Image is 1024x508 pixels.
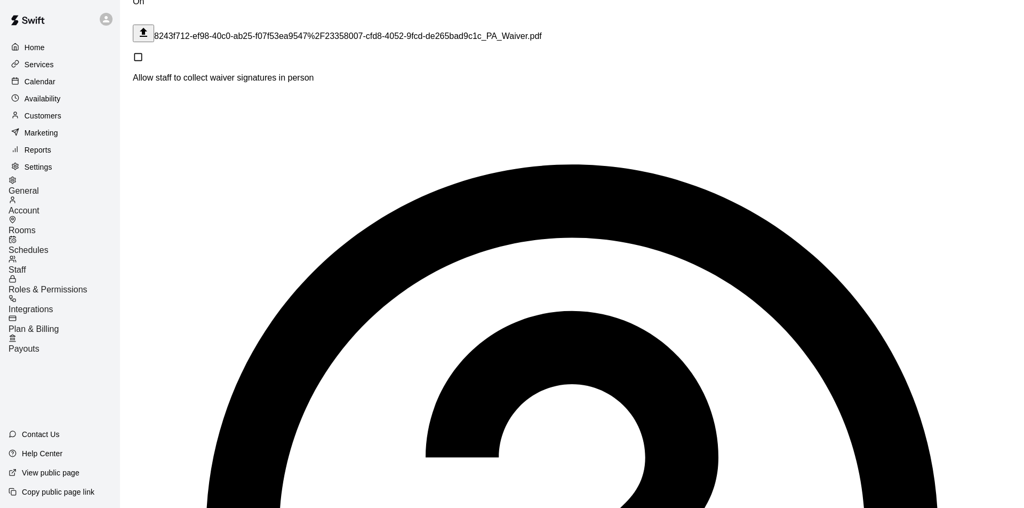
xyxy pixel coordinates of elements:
[9,285,87,294] span: Roles & Permissions
[9,196,120,216] a: Account
[22,467,79,478] p: View public page
[9,74,111,90] a: Calendar
[9,295,120,314] a: Integrations
[9,176,120,196] a: General
[154,31,542,41] a: 8243f712-ef98-40c0-ab25-f07f53ea9547%2F23358007-cfd8-4052-9fcd-de265bad9c1c_PA_Waiver.pdf
[25,128,58,138] p: Marketing
[9,108,111,124] a: Customers
[9,334,120,354] a: Payouts
[9,235,120,255] a: Schedules
[25,110,61,121] p: Customers
[133,73,1011,83] p: Allow staff to collect waiver signatures in person
[22,487,94,497] p: Copy public page link
[9,245,49,255] span: Schedules
[9,265,26,274] span: Staff
[22,429,60,440] p: Contact Us
[9,57,111,73] a: Services
[25,93,61,104] p: Availability
[25,76,55,87] p: Calendar
[9,206,39,215] span: Account
[9,275,120,295] a: Roles & Permissions
[9,125,111,141] a: Marketing
[9,344,39,353] span: Payouts
[9,324,59,334] span: Plan & Billing
[9,186,39,195] span: General
[9,226,36,235] span: Rooms
[9,255,120,275] a: Staff
[9,142,111,158] a: Reports
[133,25,154,42] button: File must be a PDF with max upload size of 2MB
[9,314,120,334] a: Plan & Billing
[22,448,62,459] p: Help Center
[25,145,51,155] p: Reports
[25,42,45,53] p: Home
[9,39,111,55] a: Home
[9,91,111,107] a: Availability
[25,59,54,70] p: Services
[9,216,120,235] a: Rooms
[9,159,111,175] a: Settings
[9,305,53,314] span: Integrations
[25,162,52,172] p: Settings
